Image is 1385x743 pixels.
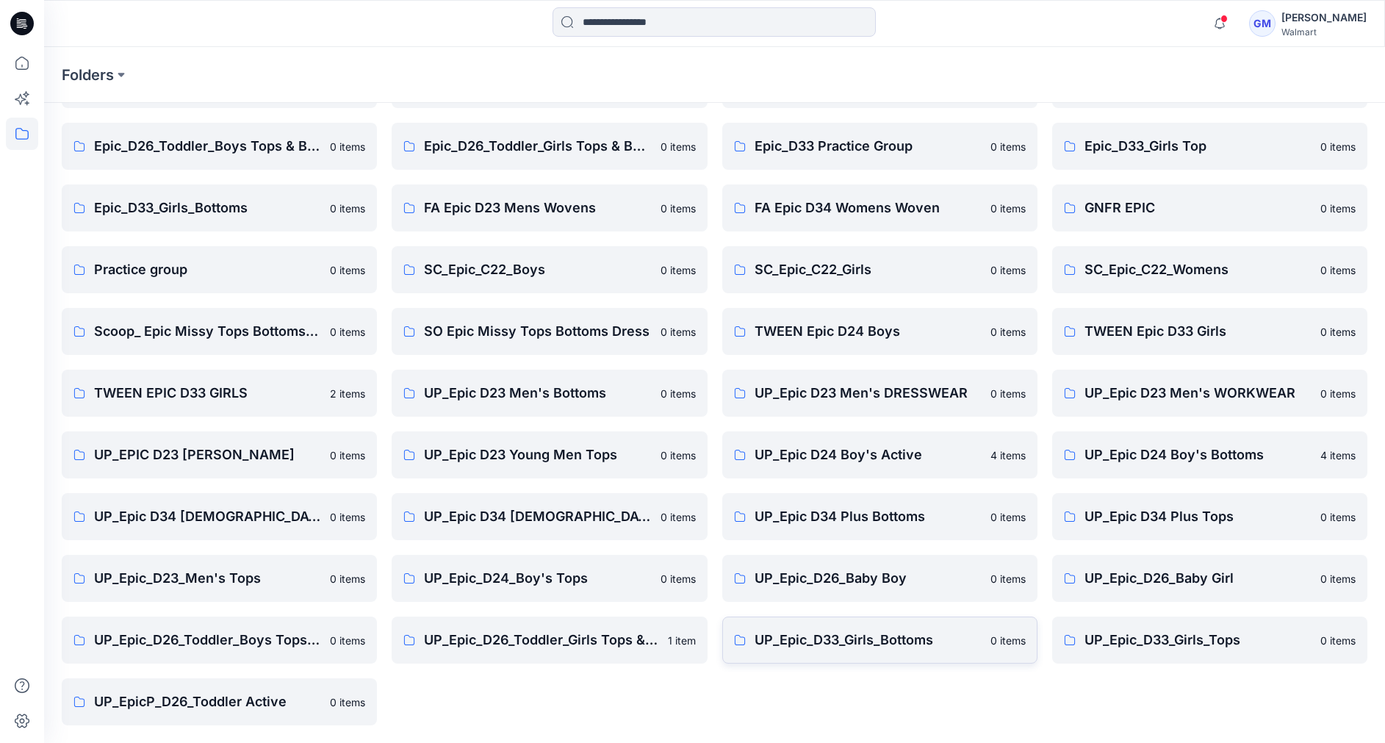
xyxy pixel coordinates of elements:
[755,630,982,650] p: UP_Epic_D33_Girls_Bottoms
[1084,198,1312,218] p: GNFR EPIC
[392,308,707,355] a: SO Epic Missy Tops Bottoms Dress0 items
[392,184,707,231] a: FA Epic D23 Mens Wovens0 items
[1052,555,1367,602] a: UP_Epic_D26_Baby Girl0 items
[722,431,1037,478] a: UP_Epic D24 Boy's Active4 items
[62,555,377,602] a: UP_Epic_D23_Men's Tops0 items
[990,571,1026,586] p: 0 items
[661,448,696,463] p: 0 items
[990,633,1026,648] p: 0 items
[424,568,651,589] p: UP_Epic_D24_Boy's Tops
[755,259,982,280] p: SC_Epic_C22_Girls
[668,633,696,648] p: 1 item
[722,184,1037,231] a: FA Epic D34 Womens Woven0 items
[661,509,696,525] p: 0 items
[392,123,707,170] a: Epic_D26_Toddler_Girls Tops & Bottoms0 items
[1052,617,1367,664] a: UP_Epic_D33_Girls_Tops0 items
[330,448,365,463] p: 0 items
[1281,9,1367,26] div: [PERSON_NAME]
[661,386,696,401] p: 0 items
[94,321,321,342] p: Scoop_ Epic Missy Tops Bottoms Dress
[755,198,982,218] p: FA Epic D34 Womens Woven
[722,123,1037,170] a: Epic_D33 Practice Group0 items
[424,259,651,280] p: SC_Epic_C22_Boys
[1052,493,1367,540] a: UP_Epic D34 Plus Tops0 items
[1281,26,1367,37] div: Walmart
[661,324,696,340] p: 0 items
[755,383,982,403] p: UP_Epic D23 Men's DRESSWEAR
[330,694,365,710] p: 0 items
[62,123,377,170] a: Epic_D26_Toddler_Boys Tops & Bottoms0 items
[424,445,651,465] p: UP_Epic D23 Young Men Tops
[1320,633,1356,648] p: 0 items
[722,555,1037,602] a: UP_Epic_D26_Baby Boy0 items
[62,184,377,231] a: Epic_D33_Girls_Bottoms0 items
[755,568,982,589] p: UP_Epic_D26_Baby Boy
[755,445,982,465] p: UP_Epic D24 Boy's Active
[424,136,651,157] p: Epic_D26_Toddler_Girls Tops & Bottoms
[1320,571,1356,586] p: 0 items
[392,370,707,417] a: UP_Epic D23 Men's Bottoms0 items
[62,246,377,293] a: Practice group0 items
[1320,139,1356,154] p: 0 items
[330,571,365,586] p: 0 items
[94,383,321,403] p: TWEEN EPIC D33 GIRLS
[990,201,1026,216] p: 0 items
[62,493,377,540] a: UP_Epic D34 [DEMOGRAPHIC_DATA] Bottoms0 items
[990,386,1026,401] p: 0 items
[62,308,377,355] a: Scoop_ Epic Missy Tops Bottoms Dress0 items
[1052,370,1367,417] a: UP_Epic D23 Men's WORKWEAR0 items
[1052,123,1367,170] a: Epic_D33_Girls Top0 items
[94,692,321,712] p: UP_EpicP_D26_Toddler Active
[62,678,377,725] a: UP_EpicP_D26_Toddler Active0 items
[330,386,365,401] p: 2 items
[755,321,982,342] p: TWEEN Epic D24 Boys
[722,308,1037,355] a: TWEEN Epic D24 Boys0 items
[990,324,1026,340] p: 0 items
[62,431,377,478] a: UP_EPIC D23 [PERSON_NAME]0 items
[330,324,365,340] p: 0 items
[1249,10,1276,37] div: GM
[661,139,696,154] p: 0 items
[722,617,1037,664] a: UP_Epic_D33_Girls_Bottoms0 items
[94,445,321,465] p: UP_EPIC D23 [PERSON_NAME]
[330,139,365,154] p: 0 items
[330,201,365,216] p: 0 items
[94,568,321,589] p: UP_Epic_D23_Men's Tops
[722,493,1037,540] a: UP_Epic D34 Plus Bottoms0 items
[392,431,707,478] a: UP_Epic D23 Young Men Tops0 items
[392,246,707,293] a: SC_Epic_C22_Boys0 items
[330,633,365,648] p: 0 items
[62,65,114,85] a: Folders
[1320,201,1356,216] p: 0 items
[990,262,1026,278] p: 0 items
[755,506,982,527] p: UP_Epic D34 Plus Bottoms
[1320,448,1356,463] p: 4 items
[330,509,365,525] p: 0 items
[330,262,365,278] p: 0 items
[424,506,651,527] p: UP_Epic D34 [DEMOGRAPHIC_DATA] Top
[94,630,321,650] p: UP_Epic_D26_Toddler_Boys Tops & Bottoms
[1084,136,1312,157] p: Epic_D33_Girls Top
[1052,431,1367,478] a: UP_Epic D24 Boy's Bottoms4 items
[1084,383,1312,403] p: UP_Epic D23 Men's WORKWEAR
[392,555,707,602] a: UP_Epic_D24_Boy's Tops0 items
[990,509,1026,525] p: 0 items
[722,246,1037,293] a: SC_Epic_C22_Girls0 items
[1320,386,1356,401] p: 0 items
[661,571,696,586] p: 0 items
[424,630,658,650] p: UP_Epic_D26_Toddler_Girls Tops & Bottoms
[392,617,707,664] a: UP_Epic_D26_Toddler_Girls Tops & Bottoms1 item
[94,506,321,527] p: UP_Epic D34 [DEMOGRAPHIC_DATA] Bottoms
[1084,568,1312,589] p: UP_Epic_D26_Baby Girl
[1084,506,1312,527] p: UP_Epic D34 Plus Tops
[62,370,377,417] a: TWEEN EPIC D33 GIRLS2 items
[990,139,1026,154] p: 0 items
[755,136,982,157] p: Epic_D33 Practice Group
[424,383,651,403] p: UP_Epic D23 Men's Bottoms
[1320,324,1356,340] p: 0 items
[424,321,651,342] p: SO Epic Missy Tops Bottoms Dress
[1052,184,1367,231] a: GNFR EPIC0 items
[424,198,651,218] p: FA Epic D23 Mens Wovens
[1084,445,1312,465] p: UP_Epic D24 Boy's Bottoms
